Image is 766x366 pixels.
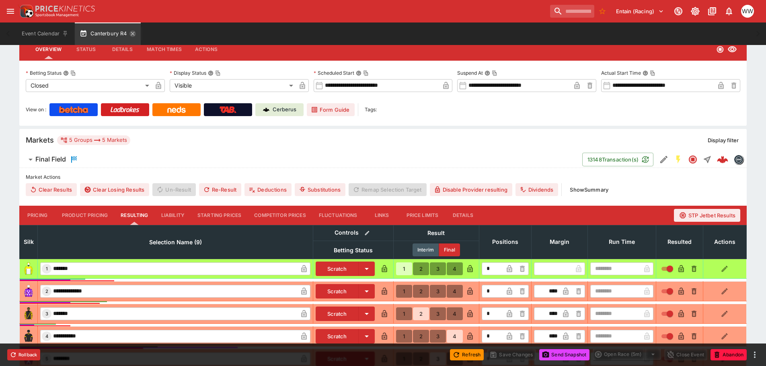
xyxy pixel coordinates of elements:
img: runner 4 [22,330,35,343]
button: Deductions [244,183,292,196]
p: Scheduled Start [314,70,354,76]
img: runner 1 [22,262,35,275]
button: Re-Result [199,183,241,196]
button: Bulk edit [362,228,372,238]
button: Notifications [722,4,736,18]
button: 3 [430,307,446,320]
input: search [550,5,594,18]
button: Match Times [140,40,188,59]
span: 2 [44,288,50,294]
p: Actual Start Time [601,70,641,76]
button: STP Jetbet Results [674,209,740,222]
button: Status [68,40,104,59]
button: Starting Prices [191,206,248,225]
button: 4 [447,330,463,343]
button: Actions [188,40,224,59]
button: 2 [413,307,429,320]
button: Documentation [705,4,719,18]
button: Copy To Clipboard [215,70,221,76]
img: Cerberus [263,106,269,113]
img: Betcha [59,106,88,113]
button: Price Limits [400,206,445,225]
button: Scheduled StartCopy To Clipboard [356,70,361,76]
img: runner 2 [22,285,35,298]
th: Result [393,225,479,241]
button: Substitutions [295,183,345,196]
button: Fluctuations [312,206,364,225]
button: Details [104,40,140,59]
span: Un-Result [152,183,195,196]
div: split button [593,349,661,360]
button: 4 [447,285,463,298]
button: more [750,350,760,360]
th: Actions [703,225,746,259]
label: Tags: [365,103,377,116]
svg: Visible [727,45,737,54]
button: Refresh [450,349,484,360]
button: 1 [396,330,412,343]
h5: Markets [26,135,54,145]
span: Selection Name (9) [140,237,211,247]
button: Pricing [19,206,55,225]
span: 3 [44,311,50,317]
button: ShowSummary [565,183,613,196]
span: Betting Status [325,245,382,255]
div: Visible [170,79,296,92]
div: 32747550-6519-4729-bed9-f30102f661ae [717,154,728,165]
button: Send Snapshot [539,349,589,360]
svg: Closed [688,155,698,164]
th: Controls [313,225,394,241]
img: runner 3 [22,307,35,320]
button: Copy To Clipboard [492,70,497,76]
th: Silk [20,225,38,259]
button: 3 [430,330,446,343]
button: 1 [396,307,412,320]
button: Abandon [711,349,747,360]
button: Final [439,243,460,256]
img: Neds [167,106,185,113]
label: View on : [26,103,46,116]
svg: Closed [716,45,724,53]
button: Overview [29,40,68,59]
button: Scratch [316,329,359,344]
button: Clear Results [26,183,77,196]
button: 2 [413,330,429,343]
button: Disable Provider resulting [430,183,512,196]
span: 1 [44,266,49,272]
th: Margin [531,225,587,259]
p: Suspend At [457,70,483,76]
th: Run Time [587,225,656,259]
button: open drawer [3,4,18,18]
p: Display Status [170,70,206,76]
button: Interim [413,243,439,256]
button: Scratch [316,284,359,299]
img: TabNZ [220,106,236,113]
span: 4 [44,333,50,339]
a: Form Guide [307,103,355,116]
button: Closed [686,152,700,167]
button: 1 [396,285,412,298]
button: Liability [155,206,191,225]
button: 4 [447,262,463,275]
img: Sportsbook Management [35,13,79,17]
img: logo-cerberus--red.svg [717,154,728,165]
button: 1 [396,262,412,275]
button: Copy To Clipboard [70,70,76,76]
div: Closed [26,79,152,92]
button: Connected to PK [671,4,686,18]
label: Market Actions [26,171,740,183]
button: 4 [447,307,463,320]
button: Toggle light/dark mode [688,4,702,18]
button: Display StatusCopy To Clipboard [208,70,214,76]
button: William Wallace [739,2,756,20]
img: Ladbrokes [110,106,140,113]
p: Cerberus [273,106,296,114]
a: Cerberus [255,103,304,116]
button: Canterbury R4 [75,22,140,45]
button: Event Calendar [17,22,73,45]
button: Display filter [703,134,743,147]
button: 13148Transaction(s) [582,153,653,166]
button: Links [364,206,400,225]
button: Edit Detail [657,152,671,167]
